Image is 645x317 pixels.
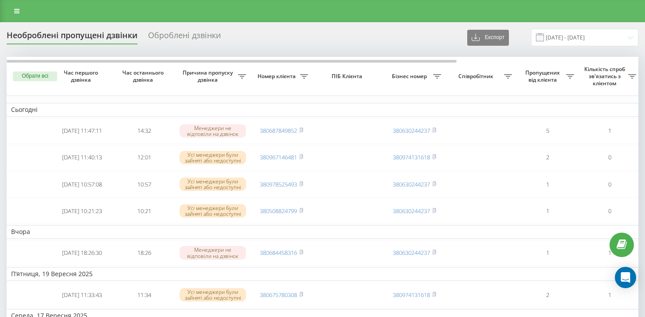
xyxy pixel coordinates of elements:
[51,145,113,170] td: [DATE] 11:40:13
[113,241,175,265] td: 18:26
[260,180,297,188] a: 380978525493
[260,153,297,161] a: 380967146481
[180,124,246,138] div: Менеджери не відповіли на дзвінок
[393,153,430,161] a: 380974131618
[516,172,579,197] td: 1
[148,31,221,44] div: Оброблені дзвінки
[180,151,246,164] div: Усі менеджери були зайняті або недоступні
[113,282,175,307] td: 11:34
[58,69,106,83] span: Час першого дзвінка
[393,127,430,135] a: 380630244237
[180,69,238,83] span: Причина пропуску дзвінка
[7,31,137,44] div: Необроблені пропущені дзвінки
[516,198,579,223] td: 1
[51,119,113,143] td: [DATE] 11:47:11
[516,119,579,143] td: 5
[615,267,636,288] div: Open Intercom Messenger
[260,207,297,215] a: 380508824799
[51,241,113,265] td: [DATE] 18:26:30
[113,198,175,223] td: 10:21
[393,207,430,215] a: 380630244237
[388,73,433,80] span: Бізнес номер
[113,119,175,143] td: 14:32
[255,73,300,80] span: Номер клієнта
[393,180,430,188] a: 380630244237
[51,198,113,223] td: [DATE] 10:21:23
[579,145,641,170] td: 0
[579,198,641,223] td: 0
[579,172,641,197] td: 0
[113,172,175,197] td: 10:57
[516,145,579,170] td: 2
[13,71,57,81] button: Обрати всі
[579,241,641,265] td: 1
[583,66,628,87] span: Кількість спроб зв'язатись з клієнтом
[467,30,509,46] button: Експорт
[180,204,246,218] div: Усі менеджери були зайняті або недоступні
[579,282,641,307] td: 1
[260,127,297,135] a: 380687849852
[260,249,297,257] a: 380684458316
[579,119,641,143] td: 1
[393,291,430,299] a: 380974131618
[113,145,175,170] td: 12:01
[51,172,113,197] td: [DATE] 10:57:08
[516,282,579,307] td: 2
[521,69,566,83] span: Пропущених від клієнта
[393,249,430,257] a: 380630244237
[450,73,504,80] span: Співробітник
[51,282,113,307] td: [DATE] 11:33:43
[180,288,246,301] div: Усі менеджери були зайняті або недоступні
[320,73,376,80] span: ПІБ Клієнта
[260,291,297,299] a: 380675780308
[120,69,168,83] span: Час останнього дзвінка
[180,178,246,191] div: Усі менеджери були зайняті або недоступні
[180,246,246,259] div: Менеджери не відповіли на дзвінок
[516,241,579,265] td: 1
